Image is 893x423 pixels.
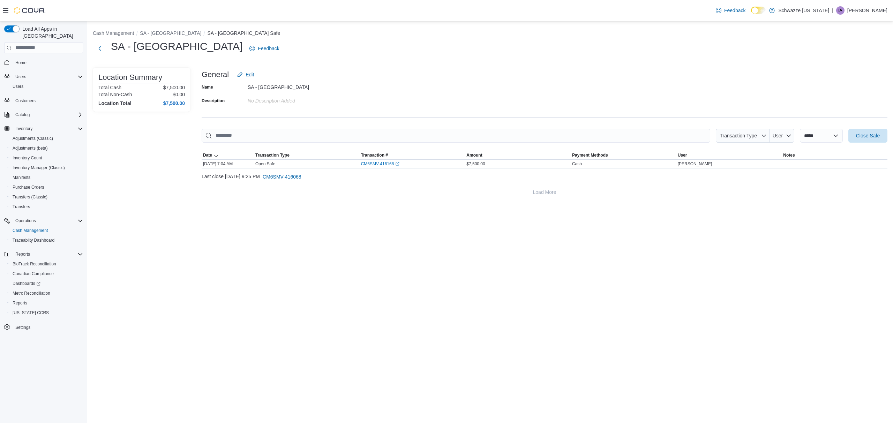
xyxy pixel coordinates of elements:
a: Adjustments (Classic) [10,134,56,143]
span: Payment Methods [572,152,608,158]
button: Catalog [1,110,86,120]
button: Inventory Manager (Classic) [7,163,86,173]
span: Home [15,60,27,66]
button: Reports [1,249,86,259]
span: Customers [15,98,36,104]
span: Inventory [15,126,32,131]
span: Catalog [15,112,30,118]
button: Settings [1,322,86,332]
a: Canadian Compliance [10,270,57,278]
span: Transaction # [361,152,388,158]
button: Metrc Reconciliation [7,288,86,298]
span: Load All Apps in [GEOGRAPHIC_DATA] [20,25,83,39]
span: Date [203,152,212,158]
span: Inventory Manager (Classic) [10,164,83,172]
button: Operations [13,217,39,225]
a: BioTrack Reconciliation [10,260,59,268]
span: Catalog [13,111,83,119]
button: Next [93,41,107,55]
button: Reports [13,250,33,258]
button: [US_STATE] CCRS [7,308,86,318]
button: Transfers [7,202,86,212]
a: Customers [13,97,38,105]
button: User [676,151,782,159]
h6: Total Cash [98,85,121,90]
button: Payment Methods [571,151,676,159]
button: Edit [234,68,257,82]
span: Users [13,84,23,89]
label: Description [202,98,225,104]
h6: Total Non-Cash [98,92,132,97]
img: Cova [14,7,45,14]
span: BioTrack Reconciliation [13,261,56,267]
span: Traceabilty Dashboard [13,237,54,243]
p: Schwazze [US_STATE] [778,6,829,15]
span: IA [838,6,842,15]
span: Reports [13,300,27,306]
span: Inventory [13,124,83,133]
span: Purchase Orders [10,183,83,191]
span: Traceabilty Dashboard [10,236,83,244]
a: Manifests [10,173,33,182]
span: Home [13,58,83,67]
span: Amount [466,152,482,158]
span: [US_STATE] CCRS [13,310,49,316]
button: Users [13,73,29,81]
span: Metrc Reconciliation [13,290,50,296]
span: Feedback [724,7,745,14]
span: Users [10,82,83,91]
label: Name [202,84,213,90]
a: Adjustments (beta) [10,144,51,152]
button: SA - [GEOGRAPHIC_DATA] [140,30,201,36]
span: Edit [246,71,254,78]
span: Transfers [10,203,83,211]
p: [PERSON_NAME] [847,6,887,15]
span: Adjustments (beta) [13,145,48,151]
input: Dark Mode [751,7,766,14]
p: $0.00 [173,92,185,97]
p: $7,500.00 [163,85,185,90]
button: Transfers (Classic) [7,192,86,202]
a: Feedback [713,3,748,17]
button: Close Safe [848,129,887,143]
span: User [678,152,687,158]
div: No Description added [248,95,341,104]
button: Cash Management [7,226,86,235]
div: SA - [GEOGRAPHIC_DATA] [248,82,341,90]
span: Canadian Compliance [10,270,83,278]
button: Inventory Count [7,153,86,163]
nav: An example of EuiBreadcrumbs [93,30,887,38]
button: Purchase Orders [7,182,86,192]
button: Date [202,151,254,159]
h3: General [202,70,229,79]
button: Reports [7,298,86,308]
h3: Location Summary [98,73,162,82]
span: Close Safe [856,132,880,139]
span: Inventory Count [13,155,42,161]
button: Home [1,58,86,68]
button: Adjustments (Classic) [7,134,86,143]
a: Inventory Manager (Classic) [10,164,68,172]
button: Manifests [7,173,86,182]
span: Operations [15,218,36,224]
span: Transfers (Classic) [10,193,83,201]
h4: Location Total [98,100,132,106]
span: [PERSON_NAME] [678,161,712,167]
svg: External link [395,162,399,166]
button: Amount [465,151,571,159]
button: Traceabilty Dashboard [7,235,86,245]
span: Reports [13,250,83,258]
span: Reports [10,299,83,307]
span: Purchase Orders [13,184,44,190]
span: Manifests [13,175,30,180]
div: Last close [DATE] 9:25 PM [202,170,887,184]
a: Traceabilty Dashboard [10,236,57,244]
button: Users [1,72,86,82]
span: BioTrack Reconciliation [10,260,83,268]
a: Transfers (Classic) [10,193,50,201]
span: Feedback [258,45,279,52]
a: Purchase Orders [10,183,47,191]
button: Customers [1,96,86,106]
button: SA - [GEOGRAPHIC_DATA] Safe [207,30,280,36]
a: Transfers [10,203,33,211]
